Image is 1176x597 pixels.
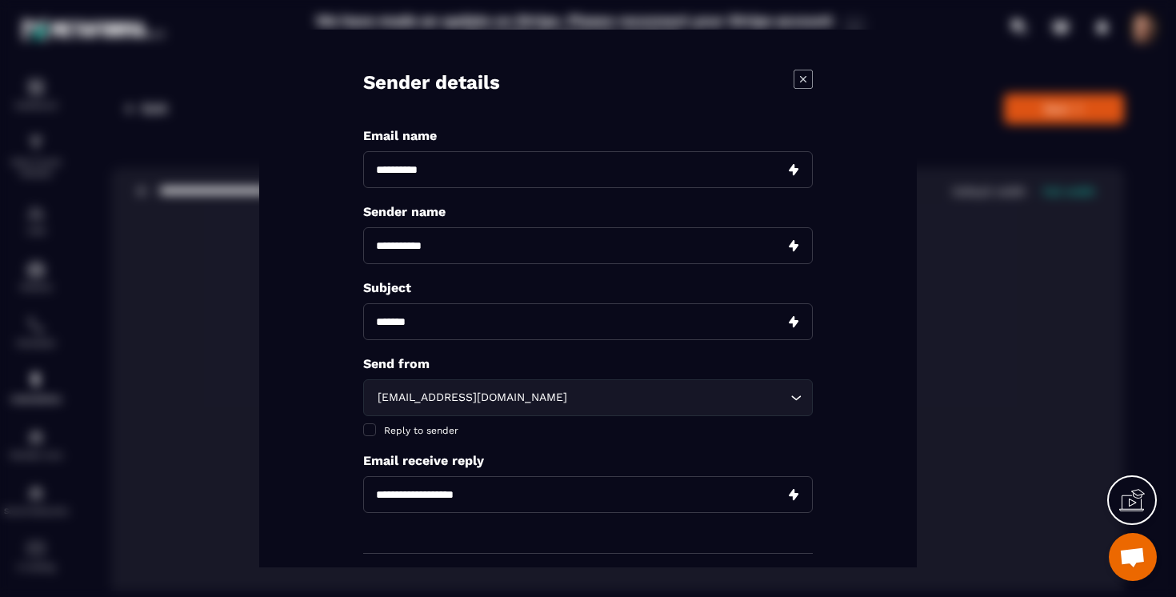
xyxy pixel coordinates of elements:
span: Reply to sender [384,425,458,436]
p: Email receive reply [363,453,813,468]
p: Sender name [363,204,813,219]
p: Send from [363,356,813,371]
div: Search for option [363,379,813,416]
h4: Sender details [363,70,500,96]
div: Mở cuộc trò chuyện [1109,533,1157,581]
p: Email name [363,128,813,143]
input: Search for option [570,390,786,407]
p: Subject [363,280,813,295]
span: [EMAIL_ADDRESS][DOMAIN_NAME] [374,390,570,407]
